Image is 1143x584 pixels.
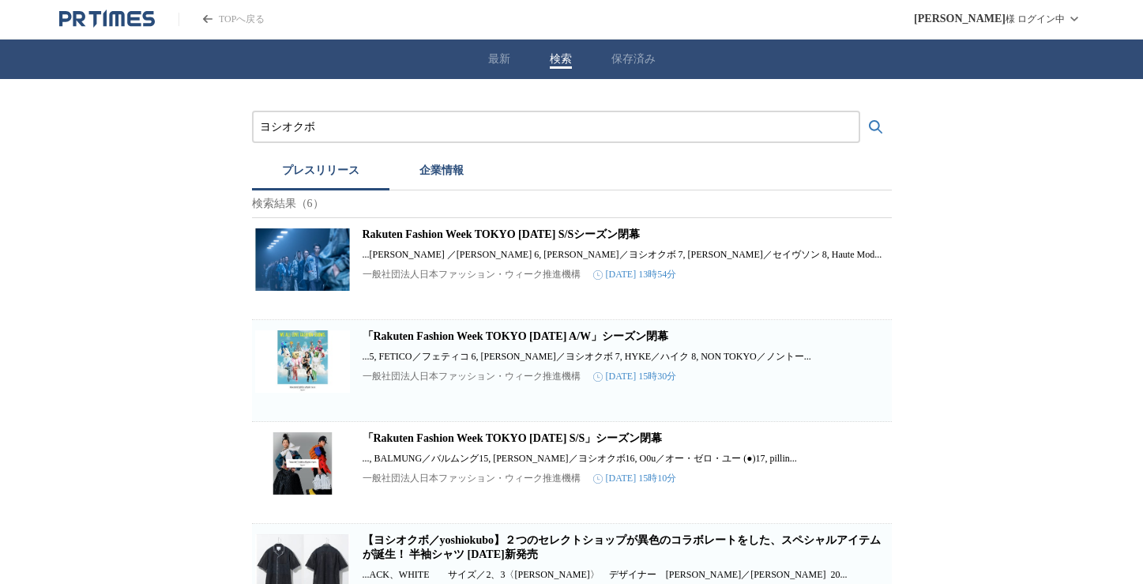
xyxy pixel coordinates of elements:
input: プレスリリースおよび企業を検索する [260,119,852,136]
p: 一般社団法人日本ファッション・ウィーク推進機構 [363,268,581,281]
p: 一般社団法人日本ファッション・ウィーク推進機構 [363,472,581,485]
time: [DATE] 13時54分 [593,268,677,281]
a: PR TIMESのトップページはこちら [179,13,265,26]
button: 保存済み [611,52,656,66]
img: Rakuten Fashion Week TOKYO 2026 S/Sシーズン閉幕 [255,228,350,291]
button: 検索 [550,52,572,66]
img: 「Rakuten Fashion Week TOKYO 2025 S/S」シーズン閉幕 [255,431,350,495]
a: Rakuten Fashion Week TOKYO [DATE] S/Sシーズン閉幕 [363,228,641,240]
a: 「Rakuten Fashion Week TOKYO [DATE] S/S」シーズン閉幕 [363,432,663,444]
img: 「Rakuten Fashion Week TOKYO 2025 A/W」シーズン閉幕 [255,330,350,393]
p: ...ACK、WHITE サイズ／2、3〈[PERSON_NAME]〉 デザイナー [PERSON_NAME]／[PERSON_NAME] 20... [363,568,889,582]
time: [DATE] 15時10分 [593,472,677,485]
span: [PERSON_NAME] [914,13,1006,25]
button: 検索する [860,111,892,143]
a: PR TIMESのトップページはこちら [59,9,155,28]
p: 検索結果（6） [252,190,892,218]
p: 一般社団法人日本ファッション・ウィーク推進機構 [363,370,581,383]
p: ...[PERSON_NAME] ／[PERSON_NAME] 6, [PERSON_NAME]／ヨシオクボ 7, [PERSON_NAME]／セイヴソン 8, Haute Mod... [363,248,889,262]
a: 「Rakuten Fashion Week TOKYO [DATE] A/W」シーズン閉幕 [363,330,669,342]
a: 【ヨシオクボ／yoshiokubo】２つのセレクトショップが異色のコラボレートをした、スペシャルアイテムが誕生！ 半袖シャツ [DATE]新発売 [363,534,881,560]
time: [DATE] 15時30分 [593,370,677,383]
button: 企業情報 [389,156,494,190]
p: ..., BALMUNG／バルムング15, [PERSON_NAME]／ヨシオクボ16, O0u／オー・ゼロ・ユー (●)17, pillin... [363,452,889,465]
button: 最新 [488,52,510,66]
p: ...5, FETICO／フェティコ 6, [PERSON_NAME]／ヨシオクボ 7, HYKE／ハイク 8, NON TOKYO／ノントー... [363,350,889,364]
button: プレスリリース [252,156,389,190]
